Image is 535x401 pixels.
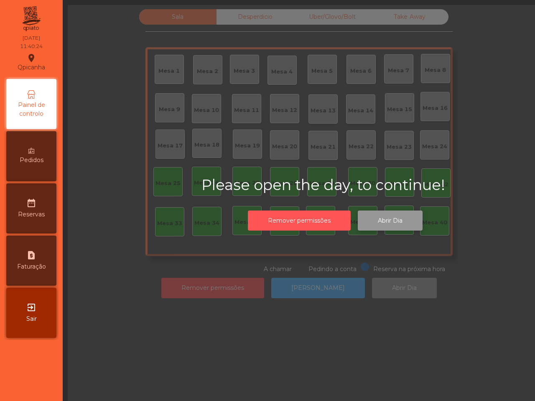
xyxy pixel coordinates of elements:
i: exit_to_app [26,302,36,312]
span: Faturação [17,262,46,271]
img: qpiato [21,4,41,33]
button: Abrir Dia [358,211,423,231]
span: Pedidos [20,156,43,165]
h2: Please open the day, to continue! [201,176,469,194]
div: Qpicanha [18,52,45,73]
span: Reservas [18,210,45,219]
i: location_on [26,53,36,63]
span: Sair [26,315,37,323]
div: [DATE] [23,34,40,42]
i: request_page [26,250,36,260]
i: date_range [26,198,36,208]
button: Remover permissões [248,211,351,231]
div: 11:40:24 [20,43,43,50]
span: Painel de controlo [8,101,54,118]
